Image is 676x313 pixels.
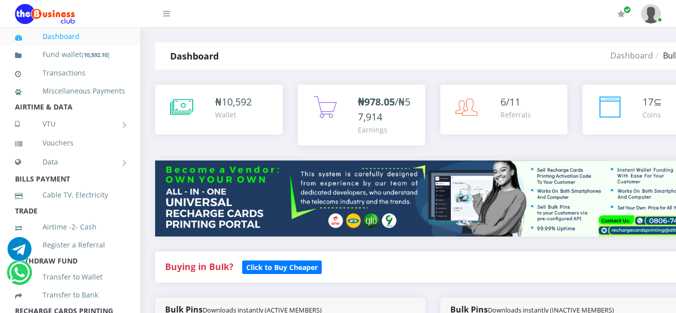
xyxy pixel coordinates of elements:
[642,95,653,108] span: 17
[15,79,125,102] a: Miscellaneous Payments
[215,94,252,109] div: ₦
[8,244,32,261] a: Chat for support
[15,131,125,154] a: Vouchers
[641,4,661,23] img: User
[358,95,410,123] span: /₦57,914
[15,111,125,136] a: VTU
[15,61,125,84] a: Transactions
[15,4,75,24] img: Logo
[298,84,425,145] a: ₦978.05/₦57,914 Earnings
[15,233,125,256] a: Register a Referral
[170,50,219,62] strong: Dashboard
[15,283,125,306] a: Transfer to Bank
[500,109,531,120] div: Referrals
[242,260,322,272] a: Click to Buy Cheaper
[15,43,125,66] a: Fund wallet[10,592.10]
[358,124,415,135] div: Earnings
[642,94,662,109] div: ⊆
[642,109,662,120] div: Coins
[15,265,125,288] a: Transfer to Wallet
[15,149,125,174] a: Data
[610,50,653,61] a: Dashboard
[246,262,318,272] b: Click to Buy Cheaper
[15,25,125,48] a: Dashboard
[155,84,283,134] a: ₦10,592 Wallet
[215,109,252,120] div: Wallet
[15,215,125,238] a: Airtime -2- Cash
[500,95,520,108] span: 6/11
[617,10,625,18] i: Renew/Upgrade Subscription
[358,95,395,108] b: ₦978.05
[222,95,252,108] span: 10,592
[82,51,110,58] small: [ ]
[440,84,568,134] a: 6/11 Referrals
[623,6,631,13] span: Renew/Upgrade Subscription
[84,51,108,58] b: 10,592.10
[165,260,233,272] strong: Buying in Bulk?
[9,268,30,284] a: Chat for support
[15,183,125,206] a: Cable TV, Electricity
